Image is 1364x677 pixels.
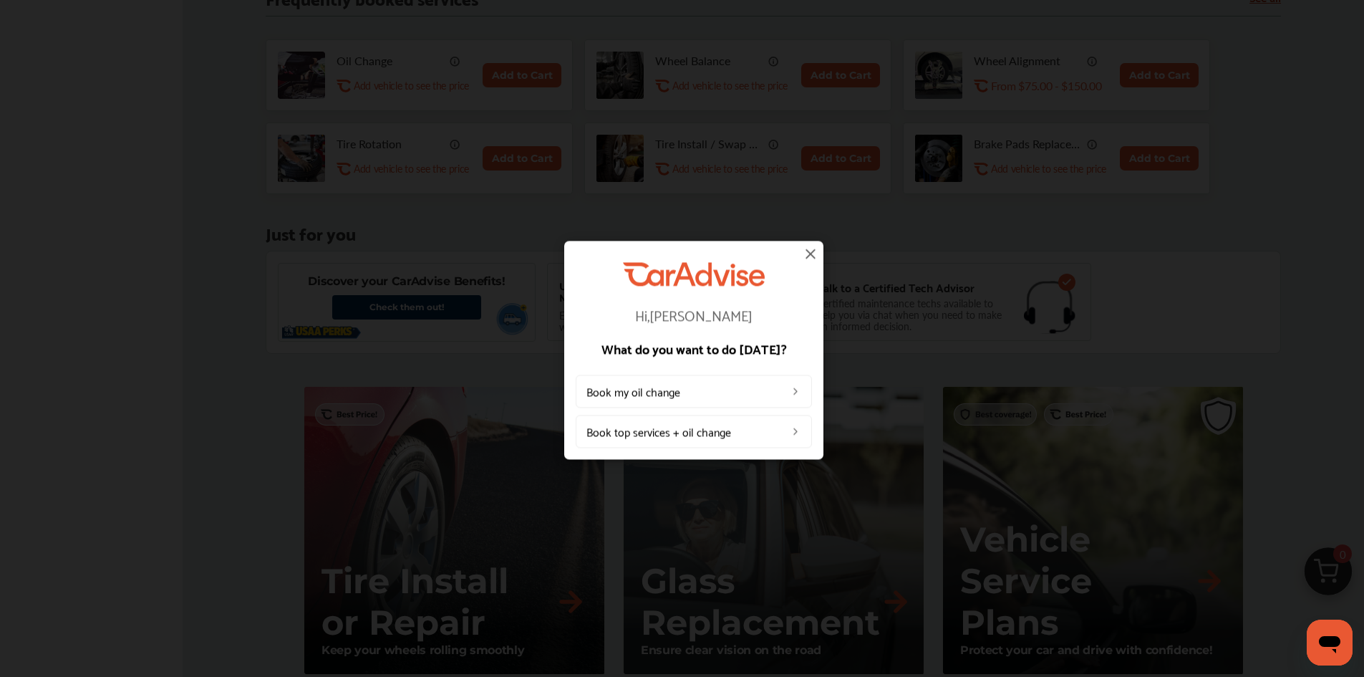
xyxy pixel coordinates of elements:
[790,426,801,437] img: left_arrow_icon.0f472efe.svg
[790,385,801,397] img: left_arrow_icon.0f472efe.svg
[623,262,765,286] img: CarAdvise Logo
[576,307,812,322] p: Hi, [PERSON_NAME]
[576,342,812,355] p: What do you want to do [DATE]?
[576,375,812,408] a: Book my oil change
[1307,620,1353,666] iframe: Button to launch messaging window
[576,415,812,448] a: Book top services + oil change
[802,245,819,262] img: close-icon.a004319c.svg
